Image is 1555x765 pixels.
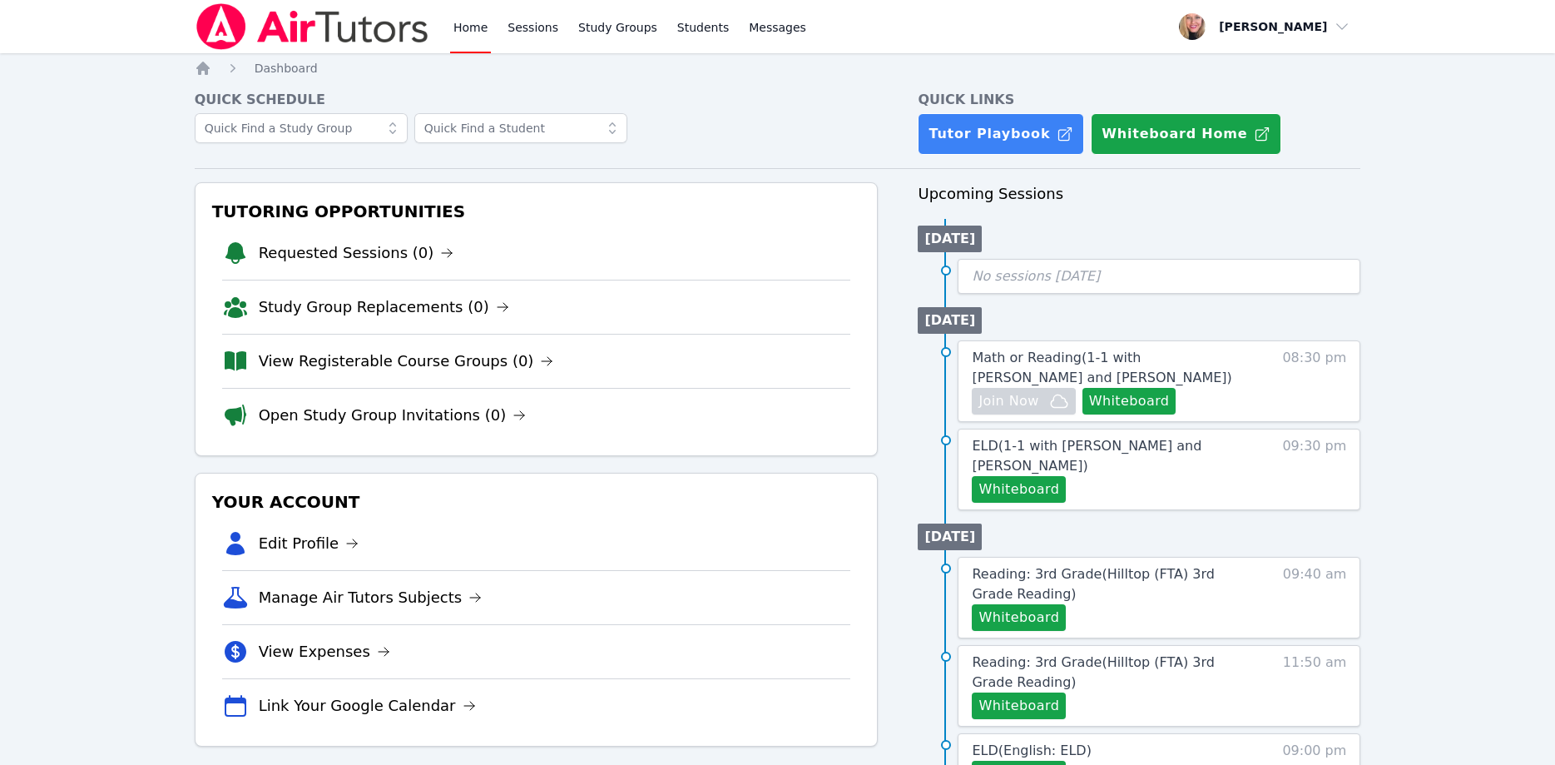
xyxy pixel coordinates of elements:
span: ELD ( English: ELD ) [972,743,1091,758]
button: Whiteboard [1082,388,1176,415]
a: Manage Air Tutors Subjects [259,586,483,609]
span: Reading: 3rd Grade ( Hilltop (FTA) 3rd Grade Reading ) [972,566,1214,602]
span: Reading: 3rd Grade ( Hilltop (FTA) 3rd Grade Reading ) [972,654,1214,690]
h3: Your Account [209,487,864,517]
a: Tutor Playbook [918,113,1084,155]
a: View Expenses [259,640,390,663]
a: Math or Reading(1-1 with [PERSON_NAME] and [PERSON_NAME]) [972,348,1252,388]
img: Air Tutors [195,3,430,50]
button: Join Now [972,388,1075,415]
h4: Quick Schedule [195,90,879,110]
a: Reading: 3rd Grade(Hilltop (FTA) 3rd Grade Reading) [972,564,1252,604]
a: ELD(English: ELD) [972,741,1091,761]
a: Reading: 3rd Grade(Hilltop (FTA) 3rd Grade Reading) [972,653,1252,693]
span: 08:30 pm [1282,348,1346,415]
nav: Breadcrumb [195,60,1361,77]
a: View Registerable Course Groups (0) [259,350,554,373]
a: Edit Profile [259,532,359,555]
span: 11:50 am [1283,653,1347,719]
button: Whiteboard Home [1091,113,1281,155]
a: Open Study Group Invitations (0) [259,404,527,427]
span: Math or Reading ( 1-1 with [PERSON_NAME] and [PERSON_NAME] ) [972,350,1231,385]
span: Join Now [978,391,1038,411]
a: Requested Sessions (0) [259,241,454,265]
li: [DATE] [918,307,982,334]
input: Quick Find a Student [414,113,627,143]
a: Link Your Google Calendar [259,694,476,718]
button: Whiteboard [972,604,1066,631]
input: Quick Find a Study Group [195,113,408,143]
button: Whiteboard [972,476,1066,503]
span: Dashboard [255,62,318,75]
a: ELD(1-1 with [PERSON_NAME] and [PERSON_NAME]) [972,436,1252,476]
li: [DATE] [918,524,982,550]
span: 09:30 pm [1282,436,1346,503]
span: 09:40 am [1283,564,1347,631]
button: Whiteboard [972,693,1066,719]
h4: Quick Links [918,90,1360,110]
h3: Upcoming Sessions [918,182,1360,206]
a: Study Group Replacements (0) [259,296,509,319]
span: ELD ( 1-1 with [PERSON_NAME] and [PERSON_NAME] ) [972,438,1201,474]
span: No sessions [DATE] [972,268,1100,284]
a: Dashboard [255,60,318,77]
span: Messages [749,19,806,36]
h3: Tutoring Opportunities [209,196,864,226]
li: [DATE] [918,226,982,252]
